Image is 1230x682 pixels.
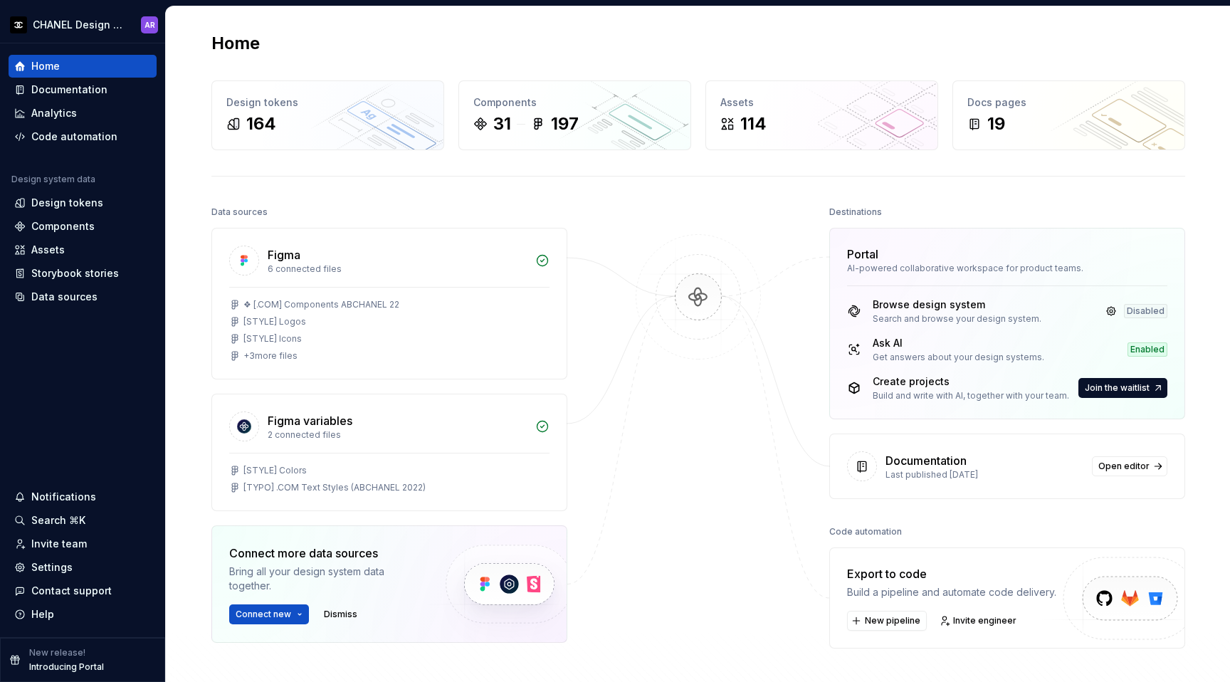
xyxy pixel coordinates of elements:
[31,130,117,144] div: Code automation
[268,429,527,441] div: 2 connected files
[1078,378,1167,398] button: Join the waitlist
[10,16,27,33] img: 5f1fb001-f85f-4976-a190-8ac8995f19ce.png
[885,452,967,469] div: Documentation
[1092,456,1167,476] a: Open editor
[31,196,103,210] div: Design tokens
[9,215,157,238] a: Components
[31,537,87,551] div: Invite team
[31,290,98,304] div: Data sources
[9,102,157,125] a: Analytics
[9,603,157,626] button: Help
[9,192,157,214] a: Design tokens
[873,390,1069,402] div: Build and write with AI, together with your team.
[885,469,1083,481] div: Last published [DATE]
[873,313,1041,325] div: Search and browse your design system.
[9,556,157,579] a: Settings
[317,604,364,624] button: Dismiss
[1085,382,1150,394] span: Join the waitlist
[9,285,157,308] a: Data sources
[9,238,157,261] a: Assets
[551,112,579,135] div: 197
[33,18,124,32] div: CHANEL Design System
[29,647,85,659] p: New release!
[31,560,73,575] div: Settings
[226,95,429,110] div: Design tokens
[847,611,927,631] button: New pipeline
[847,585,1056,599] div: Build a pipeline and automate code delivery.
[31,59,60,73] div: Home
[873,298,1041,312] div: Browse design system
[229,604,309,624] button: Connect new
[9,486,157,508] button: Notifications
[9,533,157,555] a: Invite team
[144,19,155,31] div: AR
[847,565,1056,582] div: Export to code
[31,106,77,120] div: Analytics
[865,615,920,626] span: New pipeline
[720,95,923,110] div: Assets
[935,611,1023,631] a: Invite engineer
[31,607,54,621] div: Help
[229,565,421,593] div: Bring all your design system data together.
[211,202,268,222] div: Data sources
[211,80,444,150] a: Design tokens164
[268,263,527,275] div: 6 connected files
[952,80,1185,150] a: Docs pages19
[236,609,291,620] span: Connect new
[243,465,307,476] div: [STYLE] Colors
[324,609,357,620] span: Dismiss
[829,522,902,542] div: Code automation
[847,246,878,263] div: Portal
[31,266,119,280] div: Storybook stories
[31,584,112,598] div: Contact support
[1124,304,1167,318] div: Disabled
[9,78,157,101] a: Documentation
[31,490,96,504] div: Notifications
[211,32,260,55] h2: Home
[847,263,1167,274] div: AI-powered collaborative workspace for product teams.
[11,174,95,185] div: Design system data
[9,579,157,602] button: Contact support
[953,615,1016,626] span: Invite engineer
[243,316,306,327] div: [STYLE] Logos
[243,482,426,493] div: [TYPO] .COM Text Styles (ABCHANEL 2022)
[3,9,162,40] button: CHANEL Design SystemAR
[268,246,300,263] div: Figma
[29,661,104,673] p: Introducing Portal
[243,299,399,310] div: ❖ [.COM] Components ABCHANEL 22
[31,83,107,97] div: Documentation
[246,112,276,135] div: 164
[268,412,352,429] div: Figma variables
[873,352,1044,363] div: Get answers about your design systems.
[705,80,938,150] a: Assets114
[31,513,85,528] div: Search ⌘K
[873,336,1044,350] div: Ask AI
[243,333,302,345] div: [STYLE] Icons
[31,243,65,257] div: Assets
[873,374,1069,389] div: Create projects
[9,55,157,78] a: Home
[987,112,1005,135] div: 19
[243,350,298,362] div: + 3 more files
[9,509,157,532] button: Search ⌘K
[229,545,421,562] div: Connect more data sources
[740,112,767,135] div: 114
[211,394,567,511] a: Figma variables2 connected files[STYLE] Colors[TYPO] .COM Text Styles (ABCHANEL 2022)
[1098,461,1150,472] span: Open editor
[829,202,882,222] div: Destinations
[211,228,567,379] a: Figma6 connected files❖ [.COM] Components ABCHANEL 22[STYLE] Logos[STYLE] Icons+3more files
[31,219,95,234] div: Components
[967,95,1170,110] div: Docs pages
[9,125,157,148] a: Code automation
[493,112,511,135] div: 31
[473,95,676,110] div: Components
[9,262,157,285] a: Storybook stories
[458,80,691,150] a: Components31197
[1127,342,1167,357] div: Enabled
